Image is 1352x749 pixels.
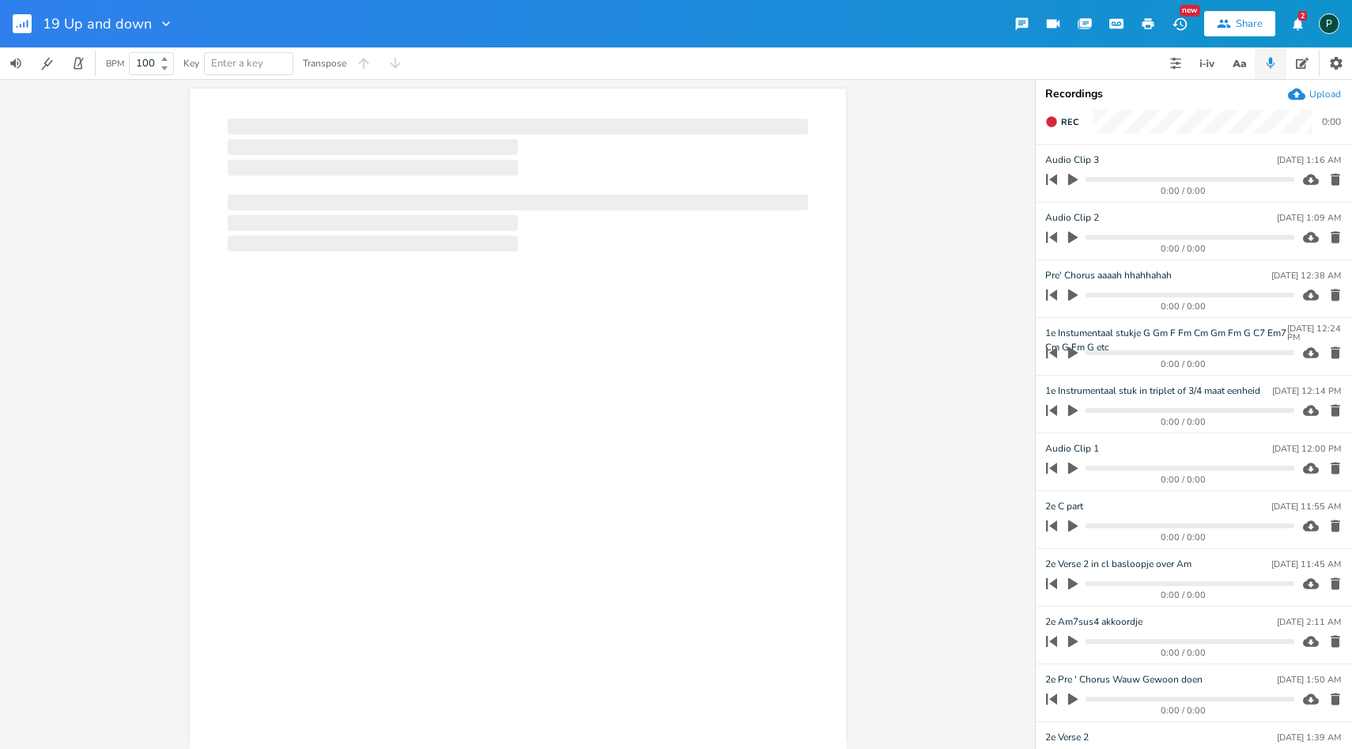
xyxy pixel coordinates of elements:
[1073,706,1294,715] div: 0:00 / 0:00
[1277,618,1341,626] div: [DATE] 2:11 AM
[1045,557,1191,572] span: 2e Verse 2 in cl basloopje over Am
[1180,5,1200,17] div: New
[1073,302,1294,311] div: 0:00 / 0:00
[1271,560,1341,569] div: [DATE] 11:45 AM
[1277,675,1341,684] div: [DATE] 1:50 AM
[1287,324,1341,342] div: [DATE] 12:24 PM
[1045,384,1260,399] span: 1e Instrumentaal stuk in triplet of 3/4 maat eenheid
[1271,271,1341,280] div: [DATE] 12:38 AM
[1298,11,1307,21] div: 2
[1272,444,1341,453] div: [DATE] 12:00 PM
[1045,153,1099,168] span: Audio Clip 3
[1045,210,1099,225] span: Audio Clip 2
[303,59,346,68] div: Transpose
[1319,13,1339,34] div: Piepo
[1204,11,1275,36] button: Share
[1073,360,1294,369] div: 0:00 / 0:00
[211,56,263,70] span: Enter a key
[1061,116,1078,128] span: Rec
[1322,117,1341,127] div: 0:00
[1073,533,1294,542] div: 0:00 / 0:00
[1277,733,1341,742] div: [DATE] 1:39 AM
[1045,268,1172,283] span: Pre' Chorus aaaah hhahhahah
[106,59,124,68] div: BPM
[1236,17,1263,31] div: Share
[43,17,152,31] span: 19 Up and down
[1164,9,1195,38] button: New
[1045,326,1287,341] span: 1e Instumentaal stukje G Gm F Fm Cm Gm Fm G C7 Em7 Cm G Fm G etc
[183,59,199,68] div: Key
[1073,187,1294,195] div: 0:00 / 0:00
[1282,9,1313,38] button: 2
[1271,502,1341,511] div: [DATE] 11:55 AM
[1272,387,1341,395] div: [DATE] 12:14 PM
[1045,672,1203,687] span: 2e Pre ' Chorus Wauw Gewoon doen
[1319,6,1339,42] button: P
[1073,649,1294,657] div: 0:00 / 0:00
[1277,214,1341,222] div: [DATE] 1:09 AM
[1073,591,1294,600] div: 0:00 / 0:00
[1039,109,1085,134] button: Rec
[1045,615,1142,630] span: 2e Am7sus4 akkoordje
[1073,244,1294,253] div: 0:00 / 0:00
[1288,85,1341,103] button: Upload
[1309,88,1341,100] div: Upload
[1045,89,1343,100] div: Recordings
[1073,475,1294,484] div: 0:00 / 0:00
[1277,156,1341,165] div: [DATE] 1:16 AM
[1045,730,1089,745] span: 2e Verse 2
[1045,499,1083,514] span: 2e C part
[1073,418,1294,426] div: 0:00 / 0:00
[1045,441,1099,456] span: Audio Clip 1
